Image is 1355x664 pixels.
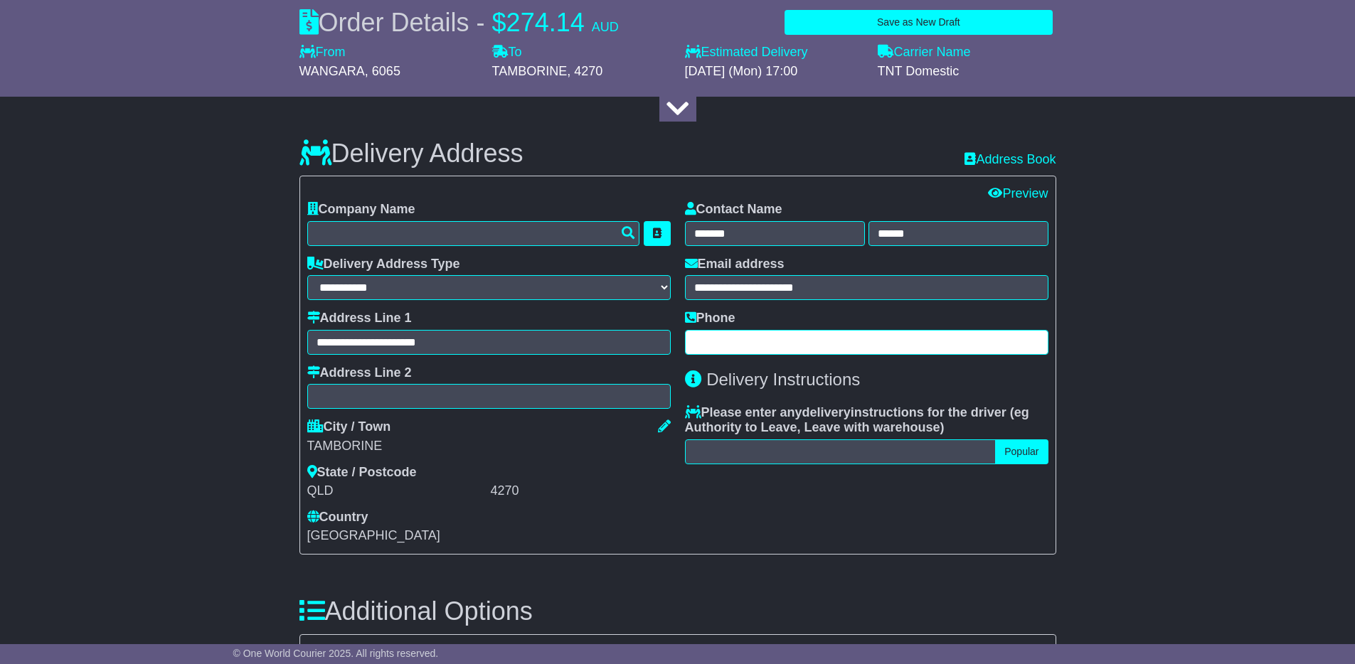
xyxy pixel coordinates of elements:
[299,139,524,168] h3: Delivery Address
[307,483,487,499] div: QLD
[307,311,412,326] label: Address Line 1
[233,648,439,659] span: © One World Courier 2025. All rights reserved.
[299,64,365,78] span: WANGARA
[802,405,851,419] span: delivery
[506,8,585,37] span: 274.14
[685,405,1048,436] label: Please enter any instructions for the driver ( )
[685,202,782,218] label: Contact Name
[995,439,1048,464] button: Popular
[685,311,735,326] label: Phone
[492,64,568,78] span: TAMBORINE
[491,483,671,499] div: 4270
[685,64,864,80] div: [DATE] (Mon) 17:00
[365,64,400,78] span: , 6065
[685,257,785,272] label: Email address
[685,405,1029,435] span: eg Authority to Leave, Leave with warehouse
[307,465,417,481] label: State / Postcode
[307,365,412,381] label: Address Line 2
[878,45,971,60] label: Carrier Name
[878,64,1056,80] div: TNT Domestic
[965,152,1056,166] a: Address Book
[307,439,671,454] div: TAMBORINE
[785,10,1052,35] button: Save as New Draft
[685,45,864,60] label: Estimated Delivery
[307,257,460,272] label: Delivery Address Type
[706,370,860,389] span: Delivery Instructions
[299,45,346,60] label: From
[299,597,1056,626] h3: Additional Options
[307,419,391,435] label: City / Town
[988,186,1048,200] a: Preview
[307,528,440,542] span: [GEOGRAPHIC_DATA]
[492,8,506,37] span: $
[299,7,619,38] div: Order Details -
[492,45,522,60] label: To
[567,64,602,78] span: , 4270
[307,202,415,218] label: Company Name
[307,510,368,525] label: Country
[592,20,619,34] span: AUD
